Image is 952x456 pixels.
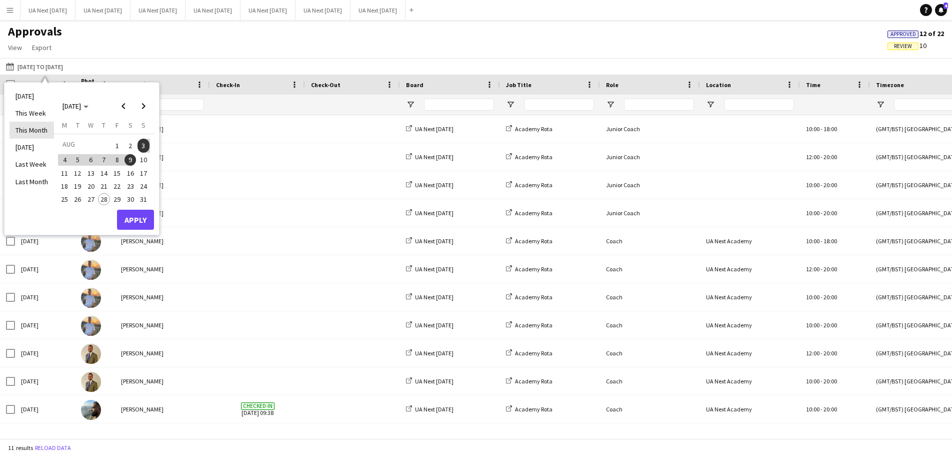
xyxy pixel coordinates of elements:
[600,395,700,423] div: Coach
[111,139,123,153] span: 1
[62,102,81,111] span: [DATE]
[62,121,67,130] span: M
[887,41,926,50] span: 10
[111,167,123,179] span: 15
[124,139,136,153] span: 2
[700,395,800,423] div: UA Next Academy
[806,405,819,413] span: 10:00
[111,180,123,192] span: 22
[130,1,185,20] button: UA Next [DATE]
[515,209,552,217] span: Academy Rota
[823,321,837,329] span: 20:00
[406,181,453,189] a: UA Next [DATE]
[600,171,700,199] div: Junior Coach
[806,209,819,217] span: 10:00
[806,153,819,161] span: 12:00
[8,43,22,52] span: View
[806,237,819,245] span: 10:00
[506,377,552,385] a: Academy Rota
[350,1,405,20] button: UA Next [DATE]
[820,125,822,133] span: -
[110,193,123,206] button: 29-08-2025
[415,321,453,329] span: UA Next [DATE]
[84,167,97,180] button: 13-08-2025
[72,180,84,192] span: 19
[137,167,149,179] span: 17
[806,377,819,385] span: 10:00
[9,105,54,122] li: This Week
[823,181,837,189] span: 20:00
[823,265,837,273] span: 20:00
[123,180,136,193] button: 23-08-2025
[515,181,552,189] span: Academy Rota
[124,154,136,166] span: 9
[823,237,837,245] span: 18:00
[820,209,822,217] span: -
[124,167,136,179] span: 16
[9,88,54,105] li: [DATE]
[506,181,552,189] a: Academy Rota
[81,316,101,336] img: Lewis OGorman
[415,349,453,357] span: UA Next [DATE]
[216,81,240,89] span: Check-In
[515,237,552,245] span: Academy Rota
[98,167,110,179] span: 14
[9,173,54,190] li: Last Month
[81,260,101,280] img: Lewis OGorman
[110,153,123,166] button: 08-08-2025
[406,209,453,217] a: UA Next [DATE]
[706,81,731,89] span: Location
[20,1,75,20] button: UA Next [DATE]
[111,154,123,166] span: 8
[424,99,494,111] input: Board Filter Input
[724,99,794,111] input: Location Filter Input
[58,193,71,206] button: 25-08-2025
[600,255,700,283] div: Coach
[806,181,819,189] span: 10:00
[115,115,210,143] div: [PERSON_NAME]
[115,311,210,339] div: [PERSON_NAME]
[137,154,149,166] span: 10
[515,293,552,301] span: Academy Rota
[58,154,70,166] span: 4
[506,405,552,413] a: Academy Rota
[820,349,822,357] span: -
[75,1,130,20] button: UA Next [DATE]
[113,96,133,116] button: Previous month
[406,81,423,89] span: Board
[15,339,75,367] div: [DATE]
[97,180,110,193] button: 21-08-2025
[820,321,822,329] span: -
[15,311,75,339] div: [DATE]
[58,167,71,180] button: 11-08-2025
[98,180,110,192] span: 21
[88,121,93,130] span: W
[117,210,154,230] button: Apply
[506,265,552,273] a: Academy Rota
[58,180,71,193] button: 18-08-2025
[58,167,70,179] span: 11
[110,167,123,180] button: 15-08-2025
[81,288,101,308] img: Lewis OGorman
[72,193,84,205] span: 26
[115,199,210,227] div: [PERSON_NAME]
[185,1,240,20] button: UA Next [DATE]
[415,377,453,385] span: UA Next [DATE]
[415,153,453,161] span: UA Next [DATE]
[137,139,149,153] span: 3
[823,293,837,301] span: 20:00
[115,367,210,395] div: [PERSON_NAME]
[15,367,75,395] div: [DATE]
[600,199,700,227] div: Junior Coach
[406,405,453,413] a: UA Next [DATE]
[823,153,837,161] span: 20:00
[58,153,71,166] button: 04-08-2025
[600,339,700,367] div: Coach
[515,265,552,273] span: Academy Rota
[216,395,299,423] span: [DATE] 09:38
[943,3,948,9] span: 4
[823,125,837,133] span: 18:00
[406,377,453,385] a: UA Next [DATE]
[4,61,65,73] button: [DATE] to [DATE]
[4,41,26,54] a: View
